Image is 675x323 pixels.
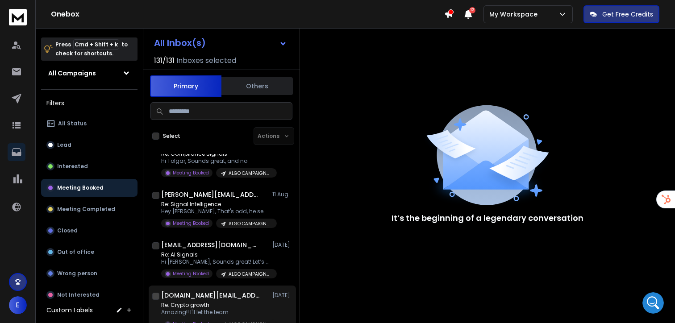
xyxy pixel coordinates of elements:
[41,157,137,175] button: Interested
[41,222,137,240] button: Closed
[79,232,97,239] a: [URL]
[221,76,293,96] button: Others
[272,191,292,198] p: 11 Aug
[14,254,21,261] button: Emoji picker
[161,309,268,316] p: Amazing!! I'll let the team
[161,240,259,249] h1: [EMAIL_ADDRESS][DOMAIN_NAME]
[57,184,104,191] p: Meeting Booked
[46,306,93,315] h3: Custom Labels
[57,227,78,234] p: Closed
[156,4,173,21] button: Home
[57,163,88,170] p: Interested
[39,214,164,267] div: Great. Co-Founder | 📞 📧 🌐
[229,271,271,277] p: ALGO CAMPAIGN- US HIGH TICKET
[41,115,137,133] button: All Status
[57,141,71,149] p: Lead
[9,9,27,25] img: logo
[39,49,164,66] div: yes remove second name from all the istorage leads
[32,43,171,71] div: yes remove second name from all the istorage leads
[42,254,50,261] button: Upload attachment
[161,251,268,258] p: Re: AI Signals
[14,122,139,148] div: Hey [PERSON_NAME], you can check the email signature its been changed now.
[28,254,35,261] button: Gif picker
[392,212,583,224] p: It’s the beginning of a legendary conversation
[57,248,94,256] p: Out of office
[7,43,171,79] div: Edward says…
[469,7,475,13] span: 12
[7,79,171,116] div: Lakshita says…
[7,8,171,43] div: Lakshita says…
[229,170,271,177] p: ALGO CAMPAIGN- US HIGH TICKET
[161,201,268,208] p: Re: Signal Intelligence
[489,10,541,19] p: My Workspace
[7,116,171,209] div: Lakshita says…
[58,120,87,127] p: All Status
[163,133,180,140] label: Select
[43,11,83,20] p: Active [DATE]
[39,224,97,231] b: [PERSON_NAME]
[41,179,137,197] button: Meeting Booked
[48,69,96,78] h1: All Campaigns
[154,38,206,47] h1: All Inbox(s)
[161,150,268,157] p: Re: Compliance Signals
[43,4,101,11] h1: [PERSON_NAME]
[173,170,209,176] p: Meeting Booked
[57,206,115,213] p: Meeting Completed
[41,243,137,261] button: Out of office
[583,5,659,23] button: Get Free Credits
[57,270,97,277] p: Wrong person
[41,286,137,304] button: Not Interested
[153,251,167,265] button: Send a message…
[173,270,209,277] p: Meeting Booked
[9,296,27,314] button: E
[272,241,292,248] p: [DATE]
[150,75,221,97] button: Primary
[41,136,137,154] button: Lead
[41,64,137,82] button: All Campaigns
[147,34,294,52] button: All Inbox(s)
[6,4,23,21] button: go back
[14,195,84,200] div: [PERSON_NAME] • [DATE]
[161,302,268,309] p: Re: Crypto growth
[55,40,128,58] p: Press to check for shortcuts.
[642,292,664,314] iframe: To enrich screen reader interactions, please activate Accessibility in Grammarly extension settings
[25,5,40,19] img: Profile image for Lakshita
[161,190,259,199] h1: [PERSON_NAME][EMAIL_ADDRESS][DOMAIN_NAME]
[8,236,171,251] textarea: Message…
[41,265,137,282] button: Wrong person
[229,220,271,227] p: ALGO CAMPAIGN- US HIGH TICKET
[14,153,139,187] div: Additionally, in the future if you'd like to change the details, please share a CSV file with all...
[41,200,137,218] button: Meeting Completed
[173,220,209,227] p: Meeting Booked
[602,10,653,19] p: Get Free Credits
[7,116,146,193] div: Hey [PERSON_NAME], you can check the email signature its been changed now.Additionally, in the fu...
[161,258,268,265] p: Hi [PERSON_NAME], Sounds great! Let’s get
[57,291,100,298] p: Not Interested
[161,208,268,215] p: Hey [PERSON_NAME], That's odd, he sent
[161,291,259,300] h1: [DOMAIN_NAME][EMAIL_ADDRESS][DOMAIN_NAME]
[51,9,444,20] h1: Onebox
[73,39,119,50] span: Cmd + Shift + k
[176,55,236,66] h3: Inboxes selected
[7,79,146,116] div: Got it, as it was not mentioned earlier, we will pass this to the team and let you know once done.
[161,157,268,165] p: Hi Tolgar, Sounds great, and no
[154,55,175,66] span: 131 / 131
[14,84,139,110] div: Got it, as it was not mentioned earlier, we will pass this to the team and let you know once done.
[272,292,292,299] p: [DATE]
[41,97,137,109] h3: Filters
